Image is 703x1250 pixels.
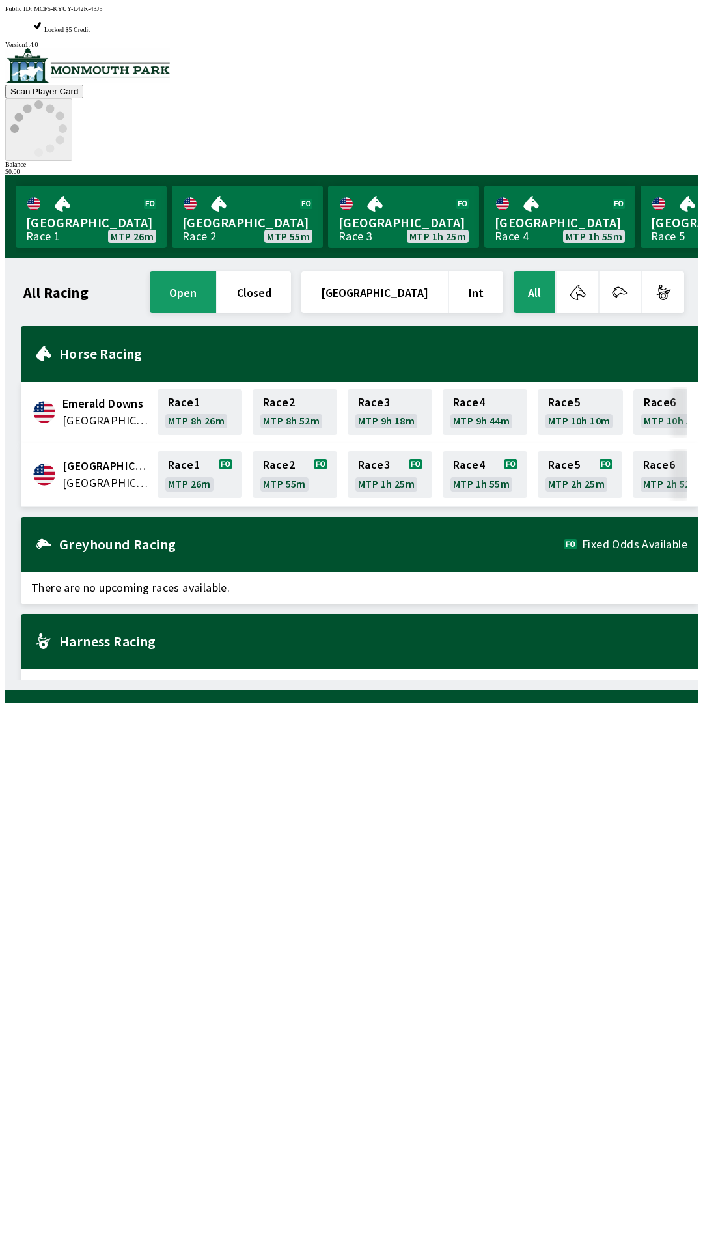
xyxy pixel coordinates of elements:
[5,161,698,168] div: Balance
[358,460,390,470] span: Race 3
[263,415,320,426] span: MTP 8h 52m
[548,397,580,408] span: Race 5
[62,475,150,492] span: United States
[172,186,323,248] a: [GEOGRAPHIC_DATA]Race 2MTP 55m
[548,415,610,426] span: MTP 10h 10m
[253,389,337,435] a: Race2MTP 8h 52m
[358,415,415,426] span: MTP 9h 18m
[168,460,200,470] span: Race 1
[514,271,555,313] button: All
[168,479,211,489] span: MTP 26m
[643,479,700,489] span: MTP 2h 52m
[495,214,625,231] span: [GEOGRAPHIC_DATA]
[168,397,200,408] span: Race 1
[301,271,448,313] button: [GEOGRAPHIC_DATA]
[582,539,687,549] span: Fixed Odds Available
[644,397,676,408] span: Race 6
[443,451,527,498] a: Race4MTP 1h 55m
[263,479,306,489] span: MTP 55m
[59,348,687,359] h2: Horse Racing
[453,397,485,408] span: Race 4
[44,26,90,33] span: Locked $5 Credit
[62,412,150,429] span: United States
[62,395,150,412] span: Emerald Downs
[59,539,564,549] h2: Greyhound Racing
[358,397,390,408] span: Race 3
[495,231,529,242] div: Race 4
[358,479,415,489] span: MTP 1h 25m
[34,5,103,12] span: MCF5-KYUY-L42R-43J5
[158,389,242,435] a: Race1MTP 8h 26m
[59,636,687,646] h2: Harness Racing
[443,389,527,435] a: Race4MTP 9h 44m
[62,458,150,475] span: Monmouth Park
[26,231,60,242] div: Race 1
[484,186,635,248] a: [GEOGRAPHIC_DATA]Race 4MTP 1h 55m
[338,231,372,242] div: Race 3
[538,389,623,435] a: Race5MTP 10h 10m
[16,186,167,248] a: [GEOGRAPHIC_DATA]Race 1MTP 26m
[5,168,698,175] div: $ 0.00
[263,397,295,408] span: Race 2
[150,271,216,313] button: open
[21,669,698,700] span: There are no upcoming races available.
[182,231,216,242] div: Race 2
[5,85,83,98] button: Scan Player Card
[23,287,89,298] h1: All Racing
[548,479,605,489] span: MTP 2h 25m
[453,460,485,470] span: Race 4
[158,451,242,498] a: Race1MTP 26m
[338,214,469,231] span: [GEOGRAPHIC_DATA]
[328,186,479,248] a: [GEOGRAPHIC_DATA]Race 3MTP 1h 25m
[566,231,622,242] span: MTP 1h 55m
[253,451,337,498] a: Race2MTP 55m
[5,48,170,83] img: venue logo
[453,479,510,489] span: MTP 1h 55m
[5,5,698,12] div: Public ID:
[263,460,295,470] span: Race 2
[267,231,310,242] span: MTP 55m
[348,389,432,435] a: Race3MTP 9h 18m
[217,271,291,313] button: closed
[548,460,580,470] span: Race 5
[111,231,154,242] span: MTP 26m
[26,214,156,231] span: [GEOGRAPHIC_DATA]
[182,214,312,231] span: [GEOGRAPHIC_DATA]
[348,451,432,498] a: Race3MTP 1h 25m
[409,231,466,242] span: MTP 1h 25m
[449,271,503,313] button: Int
[453,415,510,426] span: MTP 9h 44m
[21,572,698,604] span: There are no upcoming races available.
[643,460,675,470] span: Race 6
[5,41,698,48] div: Version 1.4.0
[538,451,622,498] a: Race5MTP 2h 25m
[168,415,225,426] span: MTP 8h 26m
[651,231,685,242] div: Race 5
